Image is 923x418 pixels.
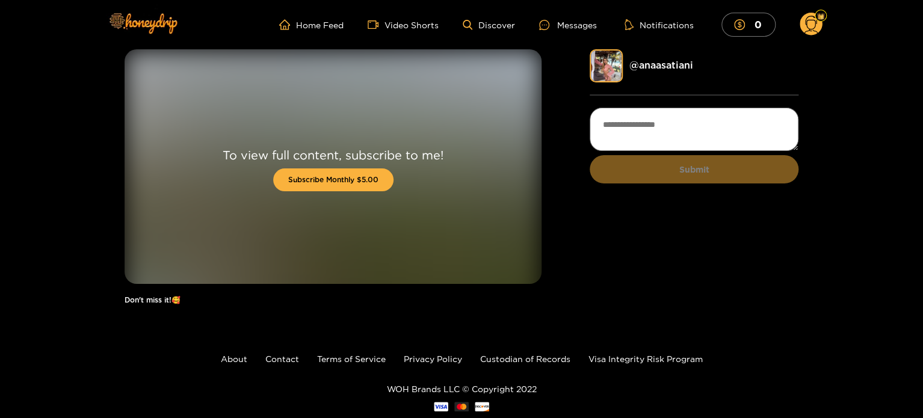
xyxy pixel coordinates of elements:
[480,354,570,363] a: Custodian of Records
[588,354,703,363] a: Visa Integrity Risk Program
[368,19,384,30] span: video-camera
[279,19,296,30] span: home
[221,354,247,363] a: About
[125,296,542,304] h1: Don't miss it!🥰
[817,13,824,20] img: Fan Level
[317,354,386,363] a: Terms of Service
[752,18,763,31] mark: 0
[463,20,515,30] a: Discover
[621,19,697,31] button: Notifications
[721,13,776,36] button: 0
[279,19,344,30] a: Home Feed
[590,155,798,183] button: Submit
[734,19,751,30] span: dollar
[404,354,462,363] a: Privacy Policy
[265,354,299,363] a: Contact
[223,147,443,162] p: To view full content, subscribe to me!
[368,19,439,30] a: Video Shorts
[590,49,623,82] img: anaasatiani
[629,60,693,70] a: @ anaasatiani
[539,18,597,32] div: Messages
[273,168,394,191] button: Subscribe Monthly $5.00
